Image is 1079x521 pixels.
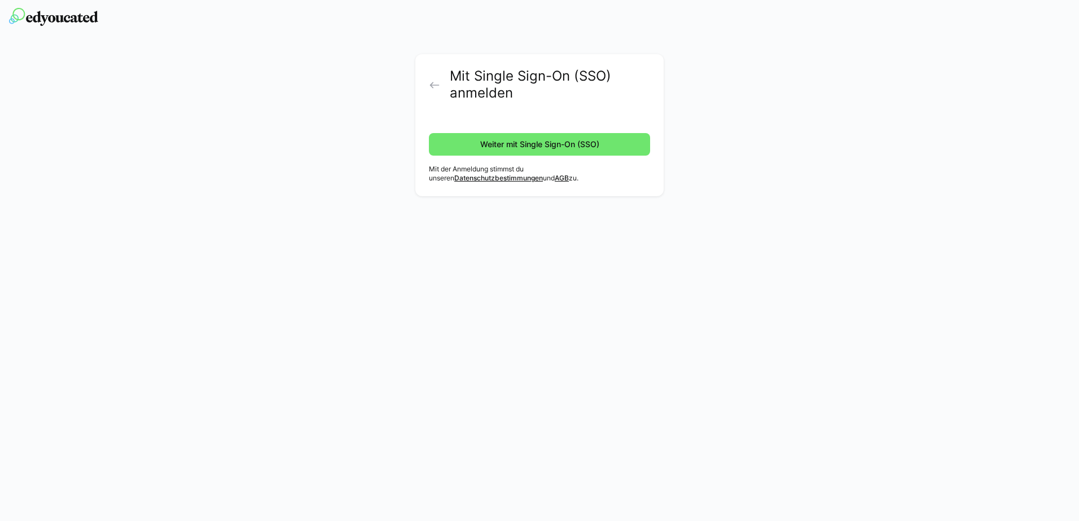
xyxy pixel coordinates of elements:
[454,174,543,182] a: Datenschutzbestimmungen
[450,68,650,101] h2: Mit Single Sign-On (SSO) anmelden
[429,165,650,183] p: Mit der Anmeldung stimmst du unseren und zu.
[555,174,569,182] a: AGB
[429,133,650,156] button: Weiter mit Single Sign-On (SSO)
[9,8,98,26] img: edyoucated
[479,139,601,150] span: Weiter mit Single Sign-On (SSO)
